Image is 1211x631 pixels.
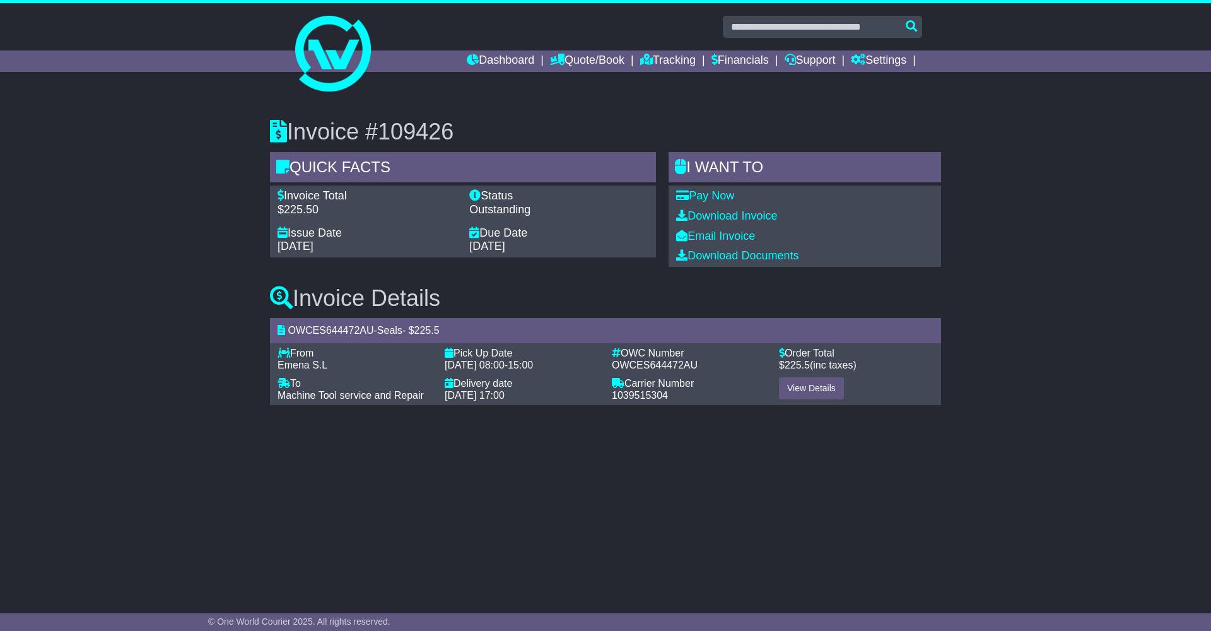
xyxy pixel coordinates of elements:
[676,249,799,262] a: Download Documents
[785,360,810,370] span: 225.5
[612,360,698,370] span: OWCES644472AU
[676,209,777,222] a: Download Invoice
[445,390,505,401] span: [DATE] 17:00
[270,286,941,311] h3: Invoice Details
[508,360,533,370] span: 15:00
[469,203,648,217] div: Outstanding
[467,50,534,72] a: Dashboard
[669,152,941,186] div: I WANT to
[278,240,457,254] div: [DATE]
[711,50,769,72] a: Financials
[469,240,648,254] div: [DATE]
[278,203,457,217] div: $225.50
[445,347,599,359] div: Pick Up Date
[676,189,734,202] a: Pay Now
[445,360,505,370] span: [DATE] 08:00
[278,360,327,370] span: Emena S.L
[612,377,766,389] div: Carrier Number
[278,347,432,359] div: From
[851,50,906,72] a: Settings
[208,616,390,627] span: © One World Courier 2025. All rights reserved.
[414,325,440,336] span: 225.5
[278,390,424,401] span: Machine Tool service and Repair
[445,359,599,371] div: -
[640,50,696,72] a: Tracking
[785,50,836,72] a: Support
[278,377,432,389] div: To
[278,227,457,240] div: Issue Date
[779,377,844,399] a: View Details
[612,390,668,401] span: 1039515304
[288,325,373,336] span: OWCES644472AU
[779,347,933,359] div: Order Total
[469,227,648,240] div: Due Date
[445,377,599,389] div: Delivery date
[550,50,624,72] a: Quote/Book
[270,119,941,144] h3: Invoice #109426
[278,189,457,203] div: Invoice Total
[469,189,648,203] div: Status
[377,325,402,336] span: Seals
[270,152,656,186] div: Quick Facts
[779,359,933,371] div: $ (inc taxes)
[270,318,941,343] div: - - $
[612,347,766,359] div: OWC Number
[676,230,755,242] a: Email Invoice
